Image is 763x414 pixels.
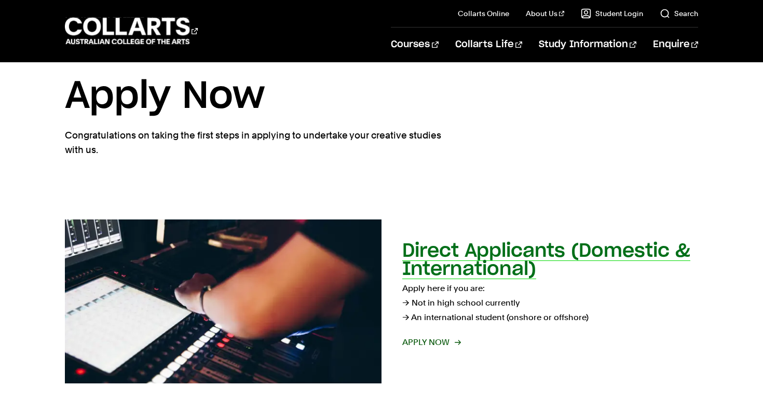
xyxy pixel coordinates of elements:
a: Collarts Online [458,8,509,19]
h1: Apply Now [65,73,698,120]
p: Congratulations on taking the first steps in applying to undertake your creative studies with us. [65,128,444,157]
a: About Us [526,8,564,19]
div: Go to homepage [65,16,198,46]
a: Search [660,8,698,19]
p: Apply here if you are: → Not in high school currently → An international student (onshore or offs... [402,281,698,325]
span: Apply now [402,335,460,350]
h2: Direct Applicants (Domestic & International) [402,242,690,279]
a: Collarts Life [455,27,522,62]
a: Student Login [581,8,643,19]
a: Enquire [653,27,698,62]
a: Study Information [539,27,636,62]
a: Direct Applicants (Domestic & International) Apply here if you are:→ Not in high school currently... [65,219,698,383]
a: Courses [391,27,438,62]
